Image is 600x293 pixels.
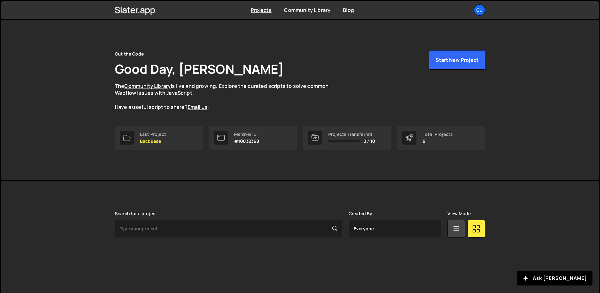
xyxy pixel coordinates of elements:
a: Last Project BackBase [115,126,203,150]
label: View Mode [447,211,471,216]
p: BackBase [140,139,166,144]
p: #10032368 [234,139,259,144]
p: The is live and growing. Explore the curated scripts to solve common Webflow issues with JavaScri... [115,83,341,111]
div: Total Projects [423,132,453,137]
div: Projects Transferred [328,132,375,137]
button: Ask [PERSON_NAME] [517,271,592,285]
h1: Good Day, [PERSON_NAME] [115,60,284,77]
p: 9 [423,139,453,144]
a: Blog [343,7,354,13]
label: Search for a project [115,211,157,216]
a: Community Library [124,83,171,89]
div: Member ID [234,132,259,137]
div: Cut the Code [115,50,144,58]
a: Community Library [284,7,330,13]
button: Start New Project [429,50,485,70]
label: Created By [349,211,372,216]
span: 0 / 10 [363,139,375,144]
div: Last Project [140,132,166,137]
input: Type your project... [115,220,342,237]
a: Projects [251,7,271,13]
a: Cu [474,4,485,16]
a: Email us [188,104,207,110]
